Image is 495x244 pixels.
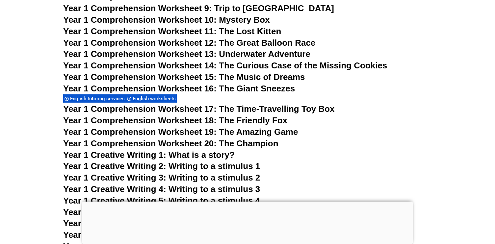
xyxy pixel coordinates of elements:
[63,127,298,137] a: Year 1 Comprehension Worksheet 19: The Amazing Game
[63,61,387,70] a: Year 1 Comprehension Worksheet 14: The Curious Case of the Missing Cookies
[70,96,127,102] span: English tutoring services
[133,96,178,102] span: English worksheets
[63,3,334,13] a: Year 1 Comprehension Worksheet 9: Trip to [GEOGRAPHIC_DATA]
[63,230,232,240] a: Year 1 Creative Writing 8: Finish the story
[63,94,126,103] div: English tutoring services
[63,49,310,59] a: Year 1 Comprehension Worksheet 13: Underwater Adventure
[63,72,305,82] a: Year 1 Comprehension Worksheet 15: The Music of Dreams
[63,207,260,217] a: Year 1 Creative Writing 6: Writing to a stimulus 5
[63,15,270,25] a: Year 1 Comprehension Worksheet 10: Mystery Box
[63,38,315,48] a: Year 1 Comprehension Worksheet 12: The Great Balloon Race
[126,94,177,103] div: English worksheets
[63,161,260,171] a: Year 1 Creative Writing 2: Writing to a stimulus 1
[63,173,260,183] a: Year 1 Creative Writing 3: Writing to a stimulus 2
[63,138,278,148] a: Year 1 Comprehension Worksheet 20: The Champion
[382,170,495,244] iframe: Chat Widget
[63,26,281,36] a: Year 1 Comprehension Worksheet 11: The Lost Kitten
[63,150,235,160] a: Year 1 Creative Writing 1: What is a story?
[63,115,287,125] a: Year 1 Comprehension Worksheet 18: The Friendly Fox
[63,84,295,93] a: Year 1 Comprehension Worksheet 16: The Giant Sneezes
[63,218,271,228] a: Year 1 Creative Writing 7: Writing to a text stimulus
[63,196,260,206] a: Year 1 Creative Writing 5: Writing to a stimulus 4
[82,202,413,242] iframe: Advertisement
[63,184,260,194] a: Year 1 Creative Writing 4: Writing to a stimulus 3
[63,104,335,114] a: Year 1 Comprehension Worksheet 17: The Time-Travelling Toy Box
